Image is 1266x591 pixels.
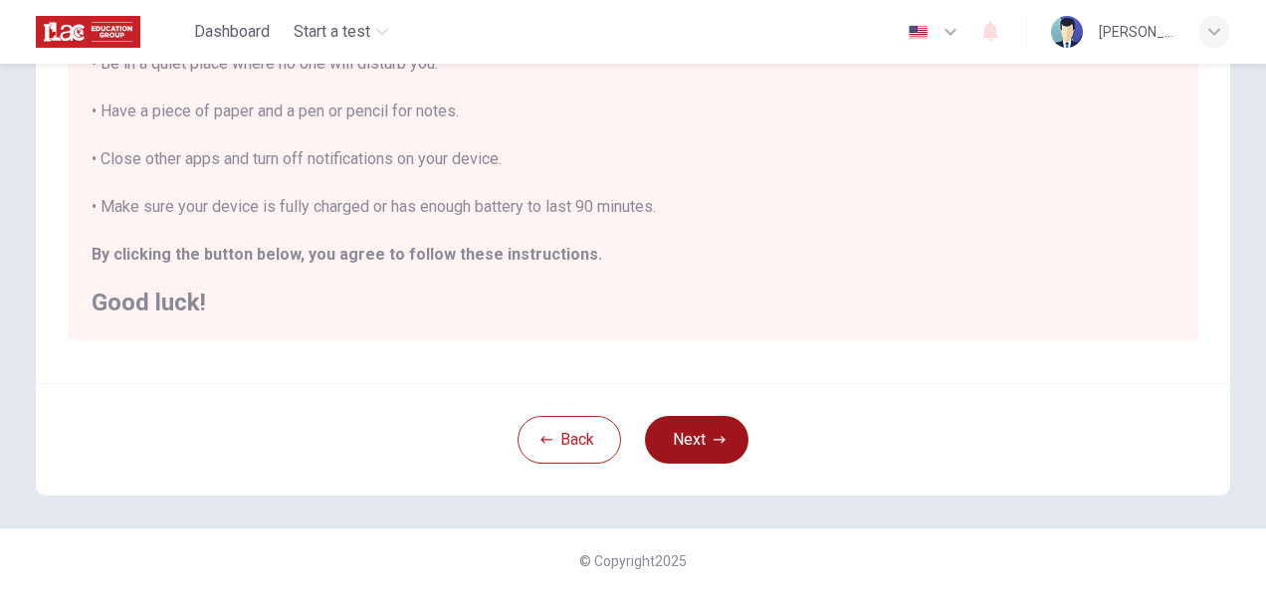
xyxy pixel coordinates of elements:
button: Next [645,416,748,464]
button: Dashboard [186,14,278,50]
button: Start a test [286,14,396,50]
div: [PERSON_NAME] [1099,20,1174,44]
span: Dashboard [194,20,270,44]
button: Back [518,416,621,464]
img: Profile picture [1051,16,1083,48]
span: Start a test [294,20,370,44]
img: ILAC logo [36,12,140,52]
img: en [906,25,931,40]
h2: Good luck! [92,291,1174,314]
span: © Copyright 2025 [579,553,687,569]
b: By clicking the button below, you agree to follow these instructions. [92,245,602,264]
a: ILAC logo [36,12,186,52]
